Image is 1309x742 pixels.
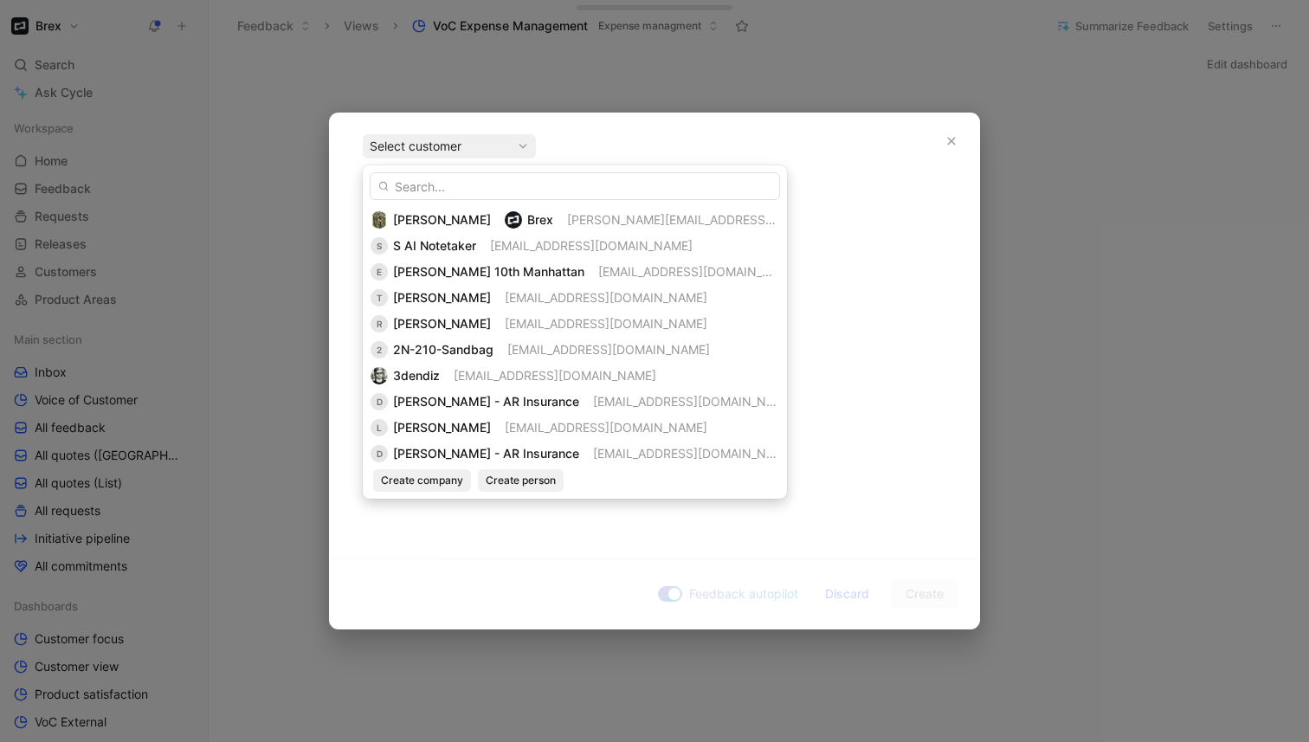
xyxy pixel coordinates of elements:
img: 973206715171_a296c5560a034e311445_192.jpg [371,367,388,384]
div: S [371,237,388,255]
span: [PERSON_NAME] [393,212,491,227]
span: [EMAIL_ADDRESS][DOMAIN_NAME] [593,394,796,409]
span: 2N-210-Sandbag [393,342,493,357]
span: [EMAIL_ADDRESS][DOMAIN_NAME] [598,264,801,279]
span: [EMAIL_ADDRESS][DOMAIN_NAME] [505,290,707,305]
span: 3dendiz [393,368,440,383]
span: [EMAIL_ADDRESS][DOMAIN_NAME] [454,368,656,383]
span: [EMAIL_ADDRESS][DOMAIN_NAME] [505,316,707,331]
div: L [371,419,388,436]
div: D [371,393,388,410]
span: [PERSON_NAME][EMAIL_ADDRESS][PERSON_NAME][DOMAIN_NAME] [567,212,965,227]
span: [EMAIL_ADDRESS][DOMAIN_NAME] [593,446,796,461]
span: [EMAIL_ADDRESS][DOMAIN_NAME] [507,342,710,357]
span: Brex [527,212,553,227]
span: [PERSON_NAME] [393,420,491,435]
div: 2 [371,341,388,358]
span: Create person [486,472,556,489]
span: [PERSON_NAME] [393,290,491,305]
span: Create company [381,472,463,489]
span: [PERSON_NAME] 10th Manhattan [393,264,584,279]
div: E [371,263,388,281]
img: logo [505,211,522,229]
input: Search... [370,172,780,200]
div: T [371,289,388,306]
span: [EMAIL_ADDRESS][DOMAIN_NAME] [505,420,707,435]
button: Create person [478,469,564,492]
span: [PERSON_NAME] [393,316,491,331]
span: [PERSON_NAME] - AR Insurance [393,446,579,461]
img: 988615222688_c6646e6e78886e1152b3_192.jpg [371,211,388,229]
div: R [371,315,388,332]
button: Create company [373,469,471,492]
span: [EMAIL_ADDRESS][DOMAIN_NAME] [490,238,693,253]
div: D [371,445,388,462]
span: [PERSON_NAME] - AR Insurance [393,394,579,409]
span: S AI Notetaker [393,238,476,253]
